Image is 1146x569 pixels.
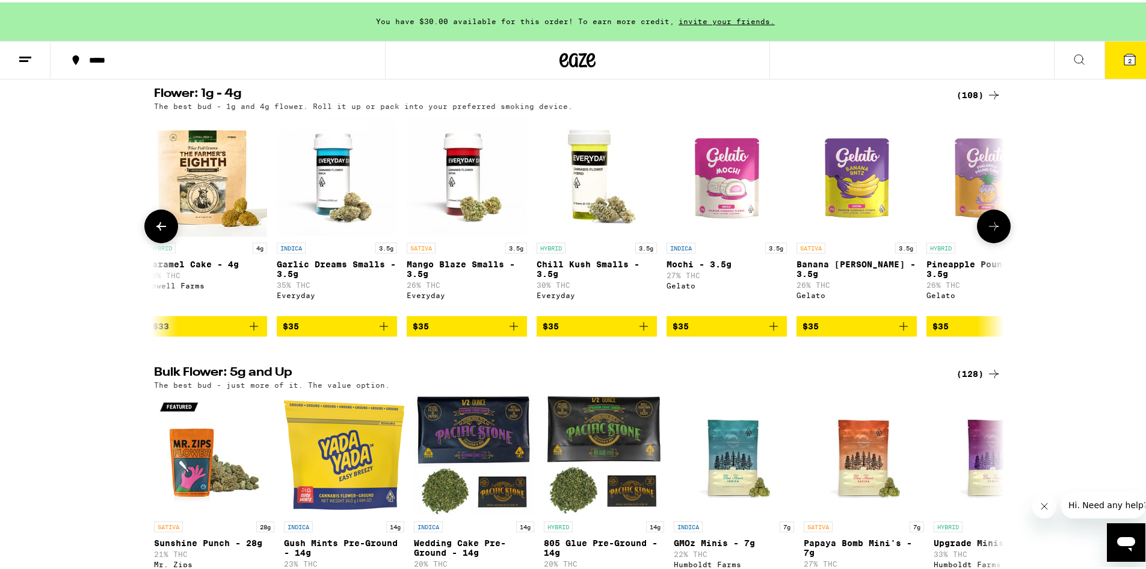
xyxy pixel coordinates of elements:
p: Papaya Bomb Mini's - 7g [804,536,924,555]
h2: Flower: 1g - 4g [154,86,942,100]
p: 805 Glue Pre-Ground - 14g [544,536,664,555]
p: HYBRID [934,519,963,530]
div: Gelato [926,289,1047,297]
p: Upgrade Minis - 7g [934,536,1054,546]
span: $35 [932,319,949,329]
a: Open page for Pineapple Pound Cake - 3.5g from Gelato [926,114,1047,314]
span: $35 [803,319,819,329]
a: Open page for Mochi - 3.5g from Gelato [667,114,787,314]
p: Banana [PERSON_NAME] - 3.5g [796,257,917,276]
p: INDICA [414,519,443,530]
p: Mango Blaze Smalls - 3.5g [407,257,527,276]
button: Add to bag [926,314,1047,334]
p: The best bud - just more of it. The value option. [154,379,390,387]
p: Caramel Cake - 4g [147,257,267,267]
p: INDICA [667,240,695,251]
img: Pacific Stone - Wedding Cake Pre-Ground - 14g [414,393,534,513]
h2: Bulk Flower: 5g and Up [154,364,942,379]
span: 2 [1128,55,1132,62]
p: 28g [256,519,274,530]
span: $35 [543,319,559,329]
div: Everyday [277,289,397,297]
p: 27% THC [804,558,924,565]
div: Everyday [537,289,657,297]
p: HYBRID [926,240,955,251]
p: INDICA [674,519,703,530]
img: Everyday - Garlic Dreams Smalls - 3.5g [277,114,397,234]
p: Wedding Cake Pre-Ground - 14g [414,536,534,555]
p: SATIVA [154,519,183,530]
p: 27% THC [667,269,787,277]
div: Mr. Zips [154,558,274,566]
p: INDICA [277,240,306,251]
p: 7g [780,519,794,530]
p: SATIVA [804,519,833,530]
p: Mochi - 3.5g [667,257,787,267]
a: Open page for Mango Blaze Smalls - 3.5g from Everyday [407,114,527,314]
img: Humboldt Farms - Papaya Bomb Mini's - 7g [804,393,924,513]
button: Add to bag [796,314,917,334]
p: 3.5g [895,240,917,251]
p: 30% THC [147,269,267,277]
img: Everyday - Mango Blaze Smalls - 3.5g [407,114,527,234]
img: Gelato - Pineapple Pound Cake - 3.5g [926,114,1047,234]
span: $35 [283,319,299,329]
img: Gelato - Banana Runtz - 3.5g [796,114,917,234]
iframe: Message from company [1061,490,1145,516]
p: 20% THC [414,558,534,565]
img: Mr. Zips - Sunshine Punch - 28g [154,393,274,513]
p: SATIVA [796,240,825,251]
img: Pacific Stone - 805 Glue Pre-Ground - 14g [544,393,664,513]
div: Humboldt Farms [674,558,794,566]
p: 26% THC [796,279,917,287]
span: invite your friends. [674,15,779,23]
div: Gelato [796,289,917,297]
a: Open page for Caramel Cake - 4g from Lowell Farms [147,114,267,314]
p: 35% THC [277,279,397,287]
p: Pineapple Pound Cake - 3.5g [926,257,1047,276]
span: $33 [153,319,169,329]
p: 33% THC [934,548,1054,556]
p: 14g [646,519,664,530]
p: Garlic Dreams Smalls - 3.5g [277,257,397,276]
a: Open page for Banana Runtz - 3.5g from Gelato [796,114,917,314]
p: The best bud - 1g and 4g flower. Roll it up or pack into your preferred smoking device. [154,100,573,108]
a: Open page for Garlic Dreams Smalls - 3.5g from Everyday [277,114,397,314]
button: Add to bag [147,314,267,334]
p: 3.5g [505,240,527,251]
p: Gush Mints Pre-Ground - 14g [284,536,404,555]
p: GMOz Minis - 7g [674,536,794,546]
img: Gelato - Mochi - 3.5g [667,114,787,234]
button: Add to bag [667,314,787,334]
a: (128) [957,364,1001,379]
span: You have $30.00 available for this order! To earn more credit, [376,15,674,23]
p: 20% THC [544,558,664,565]
p: INDICA [284,519,313,530]
iframe: Close message [1032,492,1056,516]
p: 7g [910,519,924,530]
p: HYBRID [147,240,176,251]
p: Chill Kush Smalls - 3.5g [537,257,657,276]
p: 21% THC [154,548,274,556]
p: SATIVA [407,240,436,251]
p: 26% THC [407,279,527,287]
a: (108) [957,86,1001,100]
img: Humboldt Farms - GMOz Minis - 7g [674,393,794,513]
button: Add to bag [407,314,527,334]
button: Add to bag [277,314,397,334]
div: Lowell Farms [147,279,267,287]
p: 22% THC [674,548,794,556]
img: Humboldt Farms - Upgrade Minis - 7g [934,393,1054,513]
span: $35 [673,319,689,329]
div: Gelato [667,279,787,287]
button: Add to bag [537,314,657,334]
p: Sunshine Punch - 28g [154,536,274,546]
p: 23% THC [284,558,404,565]
a: Open page for Chill Kush Smalls - 3.5g from Everyday [537,114,657,314]
img: Yada Yada - Gush Mints Pre-Ground - 14g [284,393,404,513]
p: 14g [386,519,404,530]
p: 3.5g [765,240,787,251]
p: 4g [253,240,267,251]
